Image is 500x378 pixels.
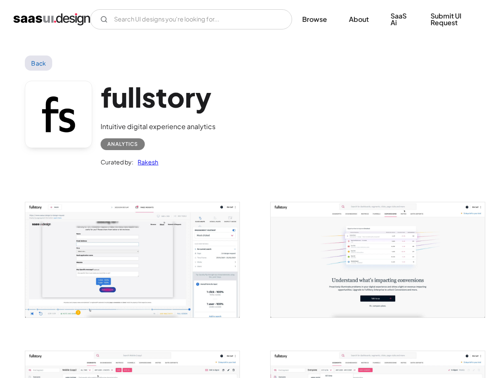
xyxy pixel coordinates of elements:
[101,157,133,167] div: Curated by:
[101,81,215,113] h1: fullstory
[90,9,292,29] form: Email Form
[25,202,239,318] img: 603783c8d7931610949cd7ba_fullstory%20click%20map.jpg
[133,157,158,167] a: Rakesh
[292,10,337,29] a: Browse
[13,13,90,26] a: home
[339,10,379,29] a: About
[107,139,138,149] div: Analytics
[90,9,292,29] input: Search UI designs you're looking for...
[420,7,487,32] a: Submit UI Request
[25,56,52,71] a: Back
[271,202,485,318] a: open lightbox
[380,7,419,32] a: SaaS Ai
[101,122,215,132] div: Intuitive digital experience analytics
[25,202,239,318] a: open lightbox
[271,202,485,318] img: 603783c87438a81e86817071_fullstory%20conversion.jpg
